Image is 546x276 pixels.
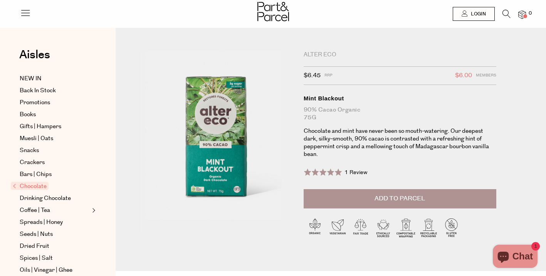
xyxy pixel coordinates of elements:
img: P_P-ICONS-Live_Bec_V11_Ethically_Sourced.svg [372,216,395,239]
img: Mint Blackout [139,51,292,232]
span: $6.45 [304,71,321,81]
span: RRP [324,71,333,81]
img: P_P-ICONS-Live_Bec_V11_Fair_Trade.svg [349,216,372,239]
div: Alter Eco [304,51,496,59]
span: Add to Parcel [375,194,425,203]
div: 90% Cacao Organic 75G [304,106,496,122]
img: P_P-ICONS-Live_Bec_V11_Vegetarian.svg [326,216,349,239]
span: Chocolate [11,182,49,190]
span: Bars | Chips [20,170,52,179]
a: Drinking Chocolate [20,194,90,203]
a: Seeds | Nuts [20,230,90,239]
a: Spreads | Honey [20,218,90,227]
a: Dried Fruit [20,242,90,251]
a: Chocolate [13,182,90,191]
a: 0 [518,10,526,19]
a: Promotions [20,98,90,107]
span: Promotions [20,98,50,107]
inbox-online-store-chat: Shopify online store chat [491,245,540,270]
img: Part&Parcel [257,2,289,21]
span: Dried Fruit [20,242,49,251]
span: Snacks [20,146,39,155]
button: Add to Parcel [304,189,496,208]
a: Spices | Salt [20,254,90,263]
a: Books [20,110,90,119]
span: Gifts | Hampers [20,122,61,131]
span: Login [469,11,486,17]
span: Coffee | Tea [20,206,50,215]
a: Muesli | Oats [20,134,90,143]
a: NEW IN [20,74,90,83]
button: Expand/Collapse Coffee | Tea [90,206,96,215]
img: P_P-ICONS-Live_Bec_V11_Gluten_Free.svg [440,216,463,239]
span: Seeds | Nuts [20,230,53,239]
img: P_P-ICONS-Live_Bec_V11_Organic.svg [304,216,326,239]
span: Oils | Vinegar | Ghee [20,266,72,275]
a: Crackers [20,158,90,167]
a: Snacks [20,146,90,155]
div: Mint Blackout [304,95,496,102]
a: Bars | Chips [20,170,90,179]
span: Drinking Chocolate [20,194,71,203]
span: Back In Stock [20,86,56,95]
span: $6.00 [455,71,472,81]
a: Oils | Vinegar | Ghee [20,266,90,275]
span: Members [476,71,496,81]
span: NEW IN [20,74,42,83]
a: Gifts | Hampers [20,122,90,131]
a: Login [453,7,495,21]
span: Spices | Salt [20,254,53,263]
span: Crackers [20,158,45,167]
span: 0 [527,10,534,17]
p: Chocolate and mint have never been so mouth-watering. Our deepest dark, silky-smooth, 90% cacao i... [304,127,496,158]
span: Aisles [19,46,50,63]
span: 1 Review [344,169,368,176]
a: Back In Stock [20,86,90,95]
img: P_P-ICONS-Live_Bec_V11_Compostable_Wrapping.svg [395,216,417,239]
span: Spreads | Honey [20,218,63,227]
img: P_P-ICONS-Live_Bec_V11_Recyclable_Packaging.svg [417,216,440,239]
a: Coffee | Tea [20,206,90,215]
span: Muesli | Oats [20,134,53,143]
span: Books [20,110,36,119]
a: Aisles [19,49,50,68]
